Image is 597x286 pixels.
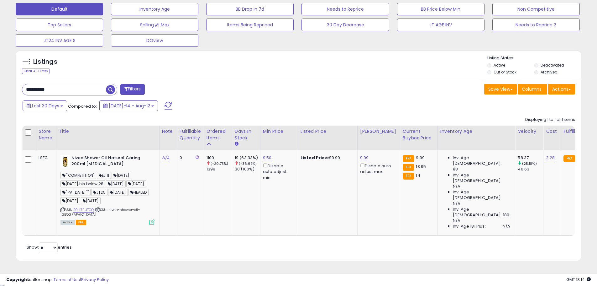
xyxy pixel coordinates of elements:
div: Velocity [518,128,541,135]
span: 13.95 [416,164,426,170]
div: 19 (63.33%) [235,155,260,161]
button: [DATE]-14 - Aug-12 [99,100,158,111]
span: [DATE] his below 28 [60,180,105,187]
span: Inv. Age [DEMOGRAPHIC_DATA]: [453,172,510,184]
p: Listing States: [487,55,581,61]
button: BB Drop in 7d [206,3,294,15]
div: 0 [180,155,199,161]
div: Days In Stock [235,128,258,141]
button: Default [16,3,103,15]
div: 1399 [207,166,232,172]
div: 58.37 [518,155,543,161]
span: Columns [522,86,542,92]
small: FBA [563,155,575,162]
a: 2.28 [546,155,555,161]
div: Note [162,128,174,135]
div: $9.99 [301,155,353,161]
span: Inv. Age 181 Plus: [453,224,486,229]
button: Selling @ Max [111,19,198,31]
a: 9.99 [360,155,369,161]
span: ELI11 [97,172,111,179]
span: [DATE] [108,189,128,196]
div: Cost [546,128,558,135]
span: [DATE] [106,180,126,187]
button: Inventory Age [111,3,198,15]
small: (25.18%) [522,161,537,166]
span: Show: entries [27,244,72,250]
div: 30 (100%) [235,166,260,172]
button: BB Price Below Min [397,3,484,15]
div: Store Name [39,128,54,141]
span: | SKU: nivea-shower-oil-[GEOGRAPHIC_DATA] [60,207,140,217]
label: Active [494,62,505,68]
span: 88 [453,166,458,172]
span: ""COMPETITION" [60,172,96,179]
div: Min Price [263,128,295,135]
label: Deactivated [541,62,564,68]
span: 14 [416,172,420,178]
div: Listed Price [301,128,355,135]
div: Disable auto adjust min [263,162,293,181]
div: ASIN: [60,155,154,224]
div: seller snap | | [6,277,109,283]
strong: Copyright [6,277,29,283]
span: [DATE] [81,197,101,204]
span: 9.99 [416,155,425,161]
button: Columns [518,84,547,94]
span: 2025-09-12 13:14 GMT [566,277,591,283]
a: Privacy Policy [81,277,109,283]
button: Filters [120,84,145,95]
small: FBA [403,155,414,162]
div: Inventory Age [440,128,512,135]
span: N/A [503,224,510,229]
a: B01J7RUTGQ [73,207,94,213]
button: DOview [111,34,198,47]
button: Needs to Reprice 2 [492,19,580,31]
span: [DATE] [126,180,146,187]
button: Last 30 Days [23,100,67,111]
span: [DATE] [112,172,131,179]
b: Listed Price: [301,155,329,161]
span: All listings currently available for purchase on Amazon [60,220,75,225]
button: Top Sellers [16,19,103,31]
span: Last 30 Days [32,103,59,109]
span: Inv. Age [DEMOGRAPHIC_DATA]: [453,155,510,166]
button: Save View [484,84,517,94]
span: N/A [453,201,460,207]
button: Non Competitive [492,3,580,15]
div: Disable auto adjust max [360,162,395,175]
div: 46.63 [518,166,543,172]
small: Days In Stock. [235,141,238,147]
h5: Listings [33,57,57,66]
span: [DATE]-14 - Aug-12 [109,103,150,109]
a: N/A [162,155,170,161]
b: Nivea Shower Oil Natural Caring 200ml [MEDICAL_DATA] [71,155,148,168]
div: Title [59,128,157,135]
button: Actions [548,84,575,94]
div: Current Buybox Price [403,128,435,141]
button: Items Being Repriced [206,19,294,31]
span: N/A [453,218,460,224]
span: N/A [453,184,460,189]
div: Clear All Filters [22,68,50,74]
span: FBA [76,220,86,225]
img: 41ltwdmkDML._SL40_.jpg [60,155,70,168]
button: 30 Day Decrease [301,19,389,31]
a: 9.50 [263,155,272,161]
span: [DATE] [60,197,80,204]
label: Archived [541,69,558,75]
div: Fulfillment [563,128,589,135]
div: LSFC [39,155,51,161]
small: FBA [403,173,414,180]
span: Compared to: [68,103,97,109]
label: Out of Stock [494,69,516,75]
small: (-36.67%) [239,161,257,166]
small: FBA [403,164,414,171]
span: JT25 [91,189,107,196]
button: JT AGE INV [397,19,484,31]
small: (-20.73%) [211,161,228,166]
div: 1109 [207,155,232,161]
button: JT24 INV AGE S [16,34,103,47]
span: HEALED [128,189,149,196]
div: Displaying 1 to 1 of 1 items [525,117,575,123]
